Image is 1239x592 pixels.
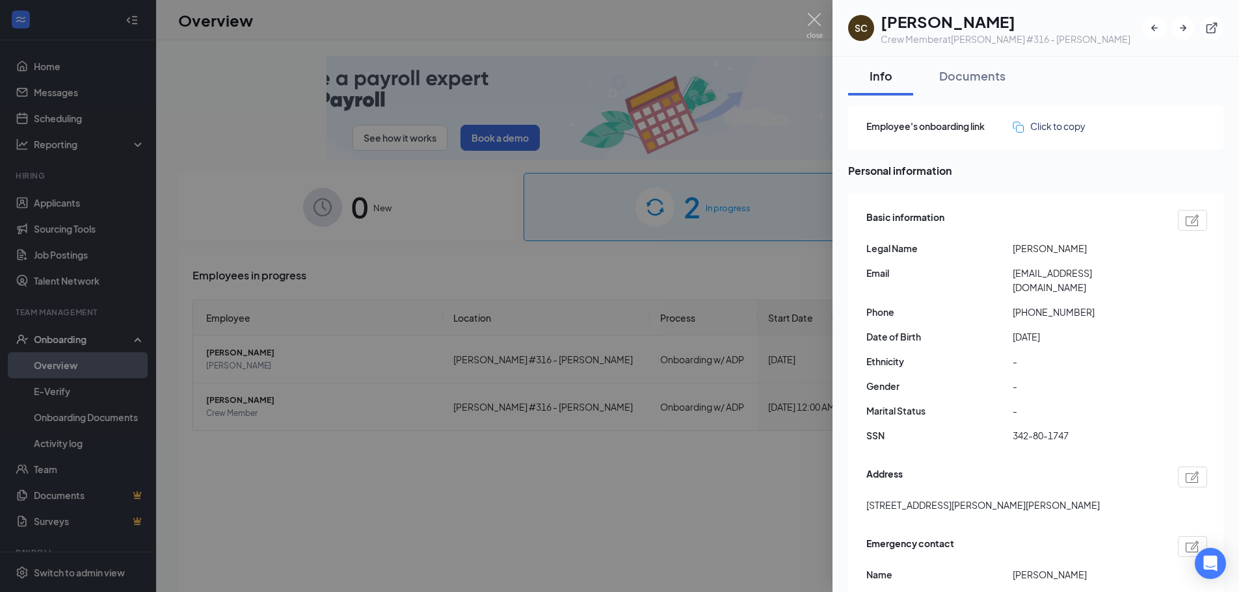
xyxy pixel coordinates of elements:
img: click-to-copy.71757273a98fde459dfc.svg [1013,122,1024,133]
span: Gender [866,379,1013,393]
span: Emergency contact [866,536,954,557]
span: Personal information [848,162,1223,179]
span: Marital Status [866,404,1013,418]
span: Phone [866,305,1013,319]
button: Click to copy [1013,119,1086,133]
span: [DATE] [1013,329,1159,344]
div: Crew Member at [PERSON_NAME] #316 - [PERSON_NAME] [881,32,1130,45]
span: Date of Birth [866,329,1013,344]
span: Address [866,467,903,487]
button: ArrowRight [1171,16,1195,40]
span: [EMAIL_ADDRESS][DOMAIN_NAME] [1013,266,1159,294]
span: [STREET_ADDRESS][PERSON_NAME][PERSON_NAME] [866,498,1100,512]
span: Email [866,266,1013,280]
span: [PERSON_NAME] [1013,241,1159,255]
button: ExternalLink [1200,16,1223,40]
svg: ArrowLeftNew [1148,21,1161,34]
span: Employee's onboarding link [866,119,1013,133]
span: - [1013,379,1159,393]
span: SSN [866,428,1013,443]
h1: [PERSON_NAME] [881,10,1130,32]
span: Legal Name [866,241,1013,255]
div: Open Intercom Messenger [1195,548,1226,579]
svg: ExternalLink [1205,21,1218,34]
span: Basic information [866,210,944,231]
span: - [1013,354,1159,368]
span: - [1013,404,1159,418]
button: ArrowLeftNew [1143,16,1166,40]
div: Info [861,68,900,84]
span: [PHONE_NUMBER] [1013,305,1159,319]
span: [PERSON_NAME] [1013,567,1159,582]
svg: ArrowRight [1177,21,1190,34]
span: Name [866,567,1013,582]
div: SC [855,21,868,34]
span: Ethnicity [866,354,1013,368]
span: 342-80-1747 [1013,428,1159,443]
div: Documents [939,68,1006,84]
